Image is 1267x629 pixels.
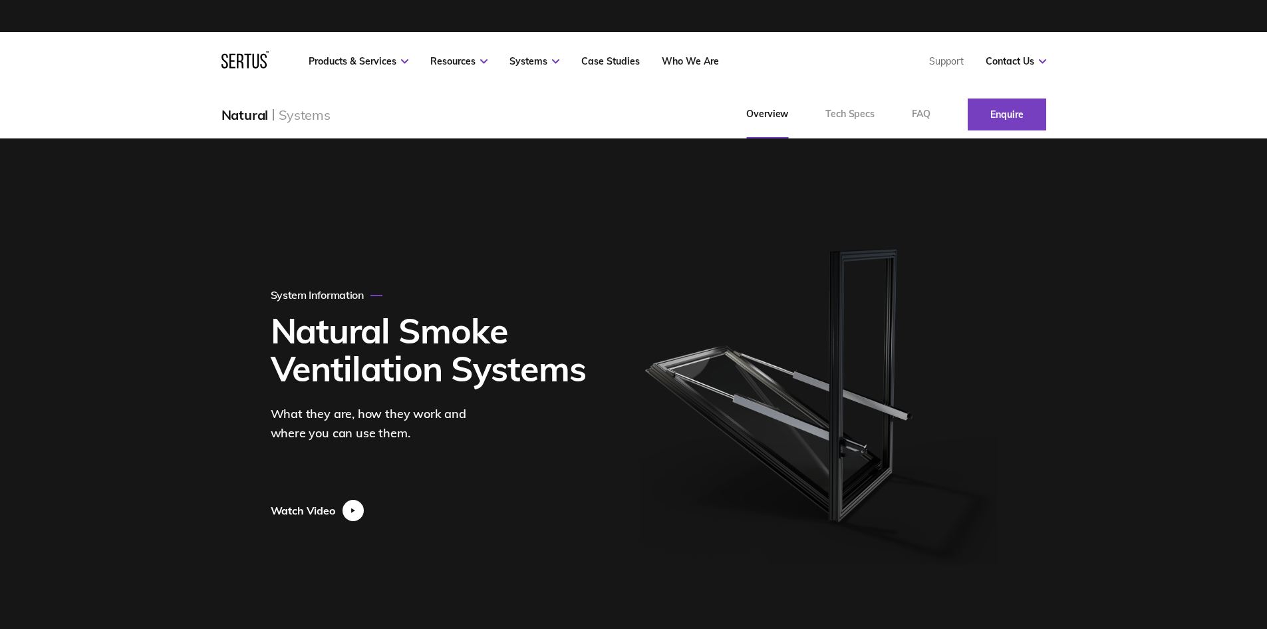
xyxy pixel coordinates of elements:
a: Systems [509,55,559,67]
a: FAQ [893,91,949,138]
a: Enquire [968,99,1046,130]
div: Watch Video [271,500,335,521]
a: Support [929,55,964,67]
div: Natural [221,106,269,123]
a: Products & Services [309,55,408,67]
a: Case Studies [581,55,640,67]
h1: Natural Smoke Ventilation Systems [271,312,598,387]
a: Contact Us [986,55,1046,67]
div: What they are, how they work and where you can use them. [271,405,490,443]
a: Tech Specs [807,91,893,138]
div: Systems [279,106,331,123]
div: System Information [271,288,382,302]
a: Resources [430,55,488,67]
iframe: Chat Widget [1200,565,1267,629]
a: Who We Are [662,55,719,67]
